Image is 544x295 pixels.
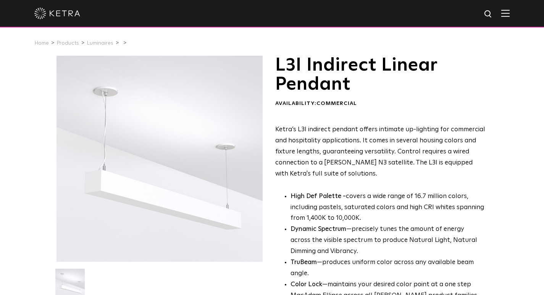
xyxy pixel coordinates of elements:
p: covers a wide range of 16.7 million colors, including pastels, saturated colors and high CRI whit... [291,191,486,224]
div: Availability: [275,100,486,108]
img: Hamburger%20Nav.svg [501,10,510,17]
strong: Color Lock [291,281,322,288]
h1: L3I Indirect Linear Pendant [275,56,486,94]
a: Luminaires [87,40,113,46]
strong: Dynamic Spectrum [291,226,346,232]
a: Home [34,40,49,46]
img: search icon [484,10,493,19]
li: —precisely tunes the amount of energy across the visible spectrum to produce Natural Light, Natur... [291,224,486,257]
p: Ketra’s L3I indirect pendant offers intimate up-lighting for commercial and hospitality applicati... [275,124,486,179]
strong: High Def Palette - [291,193,346,200]
span: Commercial [316,101,357,106]
a: Products [56,40,79,46]
strong: TruBeam [291,259,317,266]
img: ketra-logo-2019-white [34,8,80,19]
li: —produces uniform color across any available beam angle. [291,257,486,279]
